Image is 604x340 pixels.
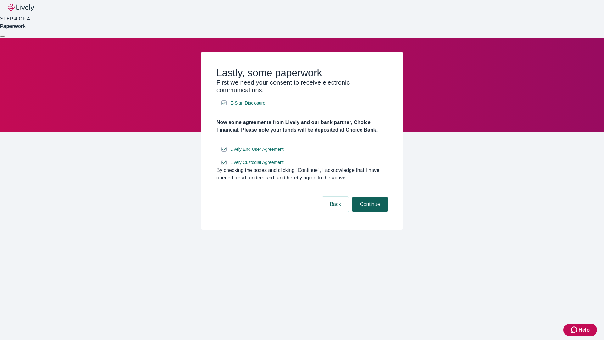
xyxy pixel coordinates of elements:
img: Lively [8,4,34,11]
a: e-sign disclosure document [229,159,285,167]
a: e-sign disclosure document [229,145,285,153]
h4: Now some agreements from Lively and our bank partner, Choice Financial. Please note your funds wi... [216,119,388,134]
button: Continue [352,197,388,212]
span: Lively End User Agreement [230,146,284,153]
span: E-Sign Disclosure [230,100,265,106]
a: e-sign disclosure document [229,99,266,107]
h3: First we need your consent to receive electronic communications. [216,79,388,94]
div: By checking the boxes and clicking “Continue", I acknowledge that I have opened, read, understand... [216,167,388,182]
svg: Zendesk support icon [571,326,579,334]
span: Lively Custodial Agreement [230,159,284,166]
button: Zendesk support iconHelp [563,324,597,336]
span: Help [579,326,590,334]
h2: Lastly, some paperwork [216,67,388,79]
button: Back [322,197,349,212]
